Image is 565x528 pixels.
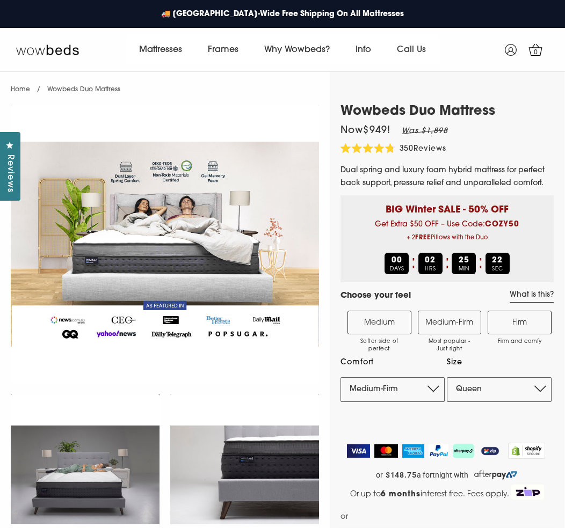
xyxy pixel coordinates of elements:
[392,256,402,265] b: 00
[347,444,370,458] img: Visa Logo
[452,253,476,274] div: MIN
[494,338,546,346] span: Firm and comfy
[425,256,436,265] b: 02
[488,311,552,334] label: Firm
[349,221,546,245] span: Get Extra $50 OFF – Use Code:
[350,490,509,498] span: Or up to interest free. Fees apply.
[126,35,195,65] a: Mattresses
[343,35,384,65] a: Info
[385,253,409,274] div: DAYS
[417,471,468,480] span: a fortnight with
[341,143,447,156] div: 350Reviews
[453,444,474,458] img: AfterPay Logo
[485,221,519,229] b: COZY50
[508,443,546,459] img: Shopify secure badge
[341,356,445,369] label: Comfort
[347,311,411,334] label: Medium
[415,235,430,241] b: FREE
[402,127,448,135] em: Was $1,898
[376,471,383,480] span: or
[381,490,421,498] strong: 6 months
[384,35,439,65] a: Call Us
[531,47,541,58] span: 0
[447,356,552,369] label: Size
[522,36,549,63] a: 0
[479,444,501,458] img: ZipPay Logo
[386,471,417,480] strong: $148.75
[353,338,405,353] span: Softer side of perfect
[251,35,343,65] a: Why Wowbeds?
[11,86,30,93] a: Home
[349,231,546,245] span: + 2 Pillows with the Duo
[414,145,446,153] span: Reviews
[492,256,503,265] b: 22
[418,311,482,334] label: Medium-Firm
[47,86,120,93] span: Wowbeds Duo Mattress
[418,253,443,274] div: HRS
[510,290,554,303] a: What is this?
[374,444,399,458] img: MasterCard Logo
[11,72,120,99] nav: breadcrumbs
[16,44,79,55] img: Wow Beds Logo
[341,166,545,187] span: Dual spring and luxury foam hybrid mattress for perfect back support, pressure relief and unparal...
[341,290,411,303] h4: Choose your feel
[429,444,449,458] img: PayPal Logo
[459,256,469,265] b: 25
[341,510,349,524] span: or
[341,104,554,120] h1: Wowbeds Duo Mattress
[341,467,554,483] a: or $148.75 a fortnight with
[195,35,251,65] a: Frames
[341,126,391,136] span: Now $949 !
[3,155,17,193] span: Reviews
[349,195,546,217] p: BIG Winter SALE - 50% OFF
[424,338,476,353] span: Most popular - Just right
[402,444,424,458] img: American Express Logo
[511,485,545,500] img: Zip Logo
[400,145,414,153] span: 350
[37,86,40,93] span: /
[486,253,510,274] div: SEC
[156,3,409,25] a: 🚚 [GEOGRAPHIC_DATA]-Wide Free Shipping On All Mattresses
